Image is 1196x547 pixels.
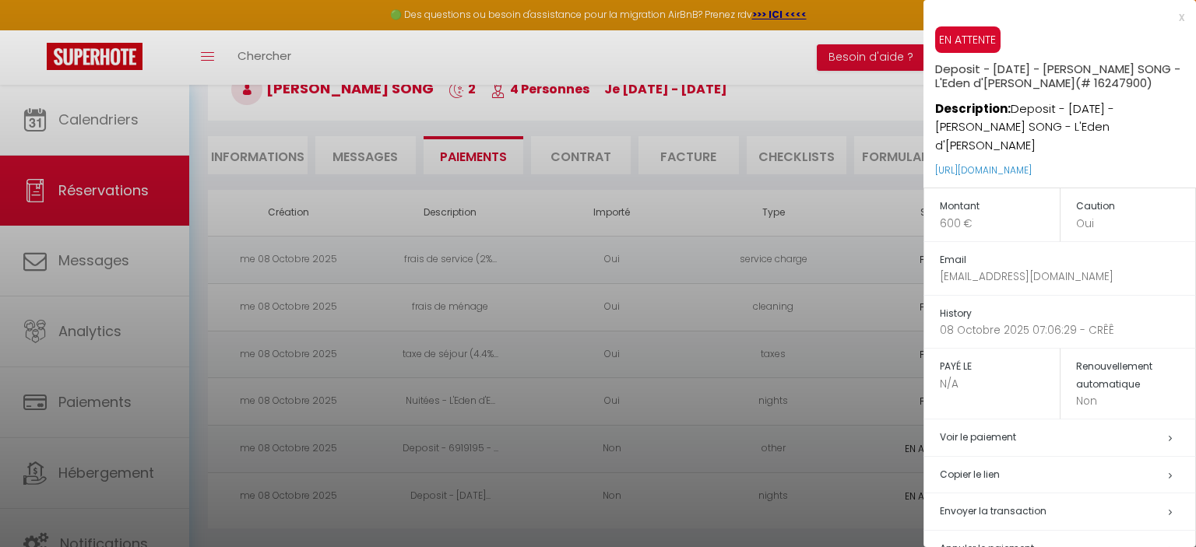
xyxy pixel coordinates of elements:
span: (# 16247900) [1075,75,1152,91]
div: x [923,8,1184,26]
h5: Deposit - [DATE] - [PERSON_NAME] SONG - L'Eden d'[PERSON_NAME] [935,53,1196,90]
a: [URL][DOMAIN_NAME] [935,163,1032,177]
span: EN ATTENTE [935,26,1001,53]
p: Non [1076,393,1196,409]
p: Oui [1076,216,1196,232]
a: Voir le paiement [940,430,1016,444]
h5: Caution [1076,198,1196,216]
h5: PAYÉ LE [940,358,1060,376]
strong: Description: [935,100,1011,117]
p: N/A [940,376,1060,392]
h5: Renouvellement automatique [1076,358,1196,393]
h5: Email [940,251,1195,269]
p: 08 Octobre 2025 07:06:29 - CRÊÊ [940,322,1195,338]
p: Deposit - [DATE] - [PERSON_NAME] SONG - L'Eden d'[PERSON_NAME] [935,90,1196,155]
p: 600 € [940,216,1060,232]
h5: History [940,305,1195,323]
h5: Copier le lien [940,466,1195,484]
h5: Montant [940,198,1060,216]
p: [EMAIL_ADDRESS][DOMAIN_NAME] [940,268,1195,285]
span: Envoyer la transaction [940,504,1046,517]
